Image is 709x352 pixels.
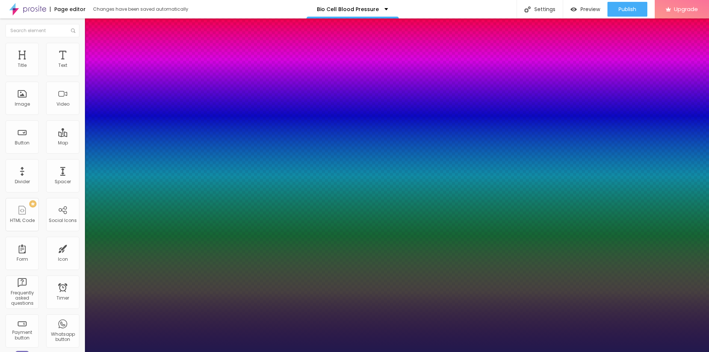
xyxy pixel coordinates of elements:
[48,332,77,342] div: Whatsapp button
[50,7,86,12] div: Page editor
[7,290,37,306] div: Frequently asked questions
[15,102,30,107] div: Image
[15,179,30,184] div: Divider
[58,140,68,146] div: Map
[55,179,71,184] div: Spacer
[71,28,75,33] img: Icone
[580,6,600,12] span: Preview
[571,6,577,13] img: view-1.svg
[563,2,607,17] button: Preview
[58,63,67,68] div: Text
[17,257,28,262] div: Form
[317,7,379,12] p: Bio Cell Blood Pressure
[607,2,647,17] button: Publish
[6,24,79,37] input: Search element
[619,6,636,12] span: Publish
[56,102,69,107] div: Video
[674,6,698,12] span: Upgrade
[56,295,69,301] div: Timer
[7,330,37,341] div: Payment button
[58,257,68,262] div: Icon
[18,63,27,68] div: Title
[15,140,30,146] div: Button
[524,6,531,13] img: Icone
[49,218,77,223] div: Social Icons
[10,218,35,223] div: HTML Code
[93,7,188,11] div: Changes have been saved automatically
